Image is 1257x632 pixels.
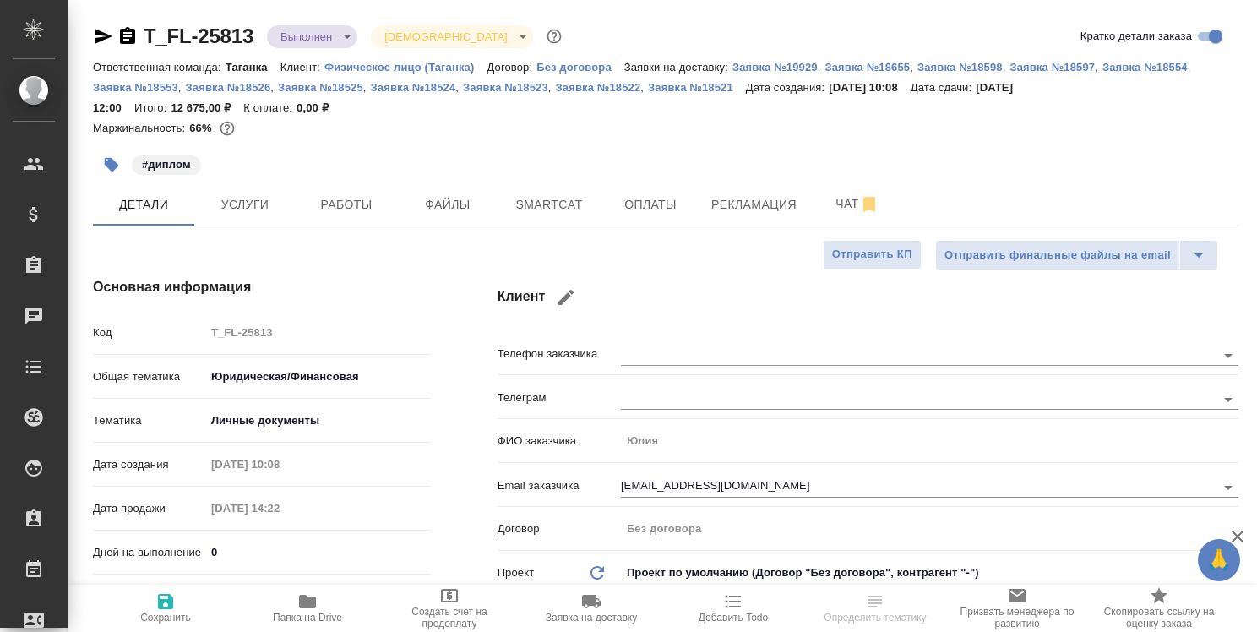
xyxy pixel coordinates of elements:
[1102,61,1188,74] p: Заявка №18554
[140,612,191,624] span: Сохранить
[205,406,430,435] div: Личные документы
[498,477,621,494] p: Email заказчика
[93,81,178,94] p: Заявка №18553
[498,520,621,537] p: Договор
[548,81,556,94] p: ,
[93,368,205,385] p: Общая тематика
[93,581,205,615] p: Дней на выполнение (авт.)
[621,558,1238,587] div: Проект по умолчанию (Договор "Без договора", контрагент "-")
[556,81,641,94] p: Заявка №18522
[93,324,205,341] p: Код
[917,59,1003,76] button: Заявка №18598
[498,277,1238,318] h4: Клиент
[711,194,797,215] span: Рекламация
[93,277,430,297] h4: Основная информация
[662,585,804,632] button: Добавить Todo
[621,516,1238,541] input: Пустое поле
[93,122,189,134] p: Маржинальность:
[379,30,512,44] button: [DEMOGRAPHIC_DATA]
[1095,61,1102,74] p: ,
[280,61,324,74] p: Клиент:
[1098,606,1220,629] span: Скопировать ссылку на оценку заказа
[1088,585,1230,632] button: Скопировать ссылку на оценку заказа
[267,25,357,48] div: Выполнен
[93,544,205,561] p: Дней на выполнение
[648,79,746,96] button: Заявка №18521
[1216,344,1240,368] button: Open
[520,585,662,632] button: Заявка на доставку
[824,59,910,76] button: Заявка №18655
[378,585,520,632] button: Создать счет на предоплату
[243,101,297,114] p: К оплате:
[186,81,271,94] p: Заявка №18526
[859,194,879,215] svg: Отписаться
[546,612,637,624] span: Заявка на доставку
[536,59,624,74] a: Без договора
[117,26,138,46] button: Скопировать ссылку
[1009,59,1095,76] button: Заявка №18597
[498,433,621,449] p: ФИО заказчика
[297,101,341,114] p: 0,00 ₽
[324,61,487,74] p: Физическое лицо (Таганка)
[371,79,456,96] button: Заявка №18524
[205,362,430,391] div: Юридическая/Финансовая
[93,412,205,429] p: Тематика
[823,240,922,270] button: Отправить КП
[324,59,487,74] a: Физическое лицо (Таганка)
[186,79,271,96] button: Заявка №18526
[216,117,238,139] button: 3555.66 RUB;
[95,585,237,632] button: Сохранить
[371,25,532,48] div: Выполнен
[648,81,746,94] p: Заявка №18521
[911,81,976,94] p: Дата сдачи:
[407,194,488,215] span: Файлы
[746,81,829,94] p: Дата создания:
[306,194,387,215] span: Работы
[935,240,1218,270] div: split button
[935,240,1180,270] button: Отправить финальные файлы на email
[93,61,226,74] p: Ответственная команда:
[205,452,353,477] input: Пустое поле
[275,30,337,44] button: Выполнен
[536,61,624,74] p: Без договора
[498,564,535,581] p: Проект
[134,101,171,114] p: Итого:
[804,585,946,632] button: Определить тематику
[509,194,590,215] span: Smartcat
[93,26,113,46] button: Скопировать ссылку для ЯМессенджера
[956,606,1078,629] span: Призвать менеджера по развитию
[363,81,371,94] p: ,
[93,500,205,517] p: Дата продажи
[1080,28,1192,45] span: Кратко детали заказа
[205,540,430,564] input: ✎ Введи что-нибудь
[93,456,205,473] p: Дата создания
[946,585,1088,632] button: Призвать менеджера по развитию
[278,81,363,94] p: Заявка №18525
[624,61,732,74] p: Заявки на доставку:
[93,79,178,96] button: Заявка №18553
[130,156,203,171] span: диплом
[273,612,342,624] span: Папка на Drive
[205,496,353,520] input: Пустое поле
[917,61,1003,74] p: Заявка №18598
[498,390,621,406] p: Телеграм
[270,81,278,94] p: ,
[1188,61,1195,74] p: ,
[818,61,825,74] p: ,
[237,585,378,632] button: Папка на Drive
[144,25,253,47] a: T_FL-25813
[498,346,621,362] p: Телефон заказчика
[371,81,456,94] p: Заявка №18524
[205,320,430,345] input: Пустое поле
[621,428,1238,453] input: Пустое поле
[640,81,648,94] p: ,
[1216,476,1240,499] button: Open
[455,81,463,94] p: ,
[1205,542,1233,578] span: 🙏
[610,194,691,215] span: Оплаты
[103,194,184,215] span: Детали
[189,122,215,134] p: 66%
[732,61,818,74] p: Заявка №19929
[556,79,641,96] button: Заявка №18522
[487,61,536,74] p: Договор:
